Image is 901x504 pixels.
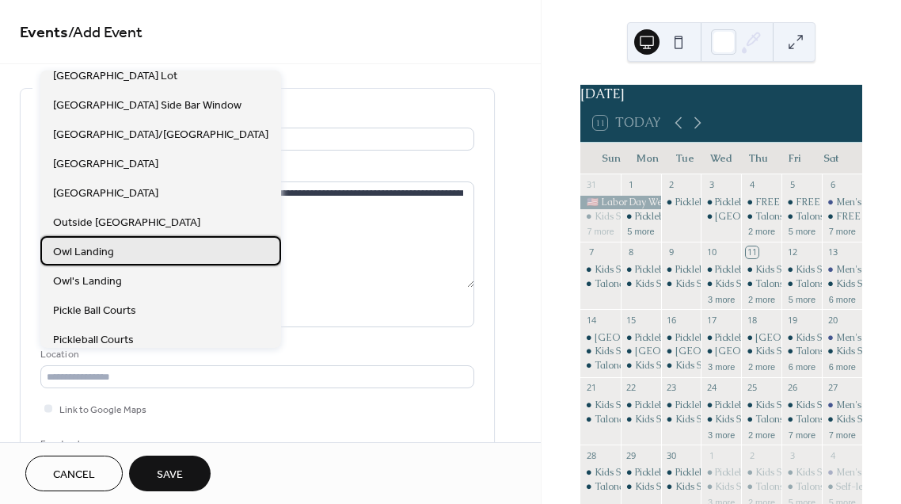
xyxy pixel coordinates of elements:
div: 23 [666,382,678,394]
button: 3 more [701,359,741,372]
div: Kids Summer Fun Challenge [755,345,876,358]
div: 14 [585,314,597,326]
div: 29 [625,449,637,461]
div: Kids Summer Fun Challenge [621,359,661,372]
div: FREE Yoga class [741,196,781,209]
div: Self-led Scavenger Hunt for Kid's and Family [822,480,862,494]
button: Save [129,456,211,491]
span: [GEOGRAPHIC_DATA]/[GEOGRAPHIC_DATA] [53,127,268,143]
div: Pickleball! Free Open Play with the Pro [635,210,796,223]
span: Pickle Ball Courts [53,303,136,319]
div: Kids Summer Fun Challenge [675,359,796,372]
div: Kids Summer Fun Challenge [755,263,876,277]
div: 30 [666,449,678,461]
div: Pickleball! Free Open Play with the Pro [621,210,661,223]
div: Talons Bar - Open [741,277,781,291]
div: 2 [746,449,758,461]
div: Kids Summer Fun Challenge [595,263,715,277]
div: Sun [593,143,629,174]
div: 6 [827,179,838,191]
div: Kids Summer Fun Challenge [741,466,781,479]
div: Kids Summer Fun Challenge [635,277,755,291]
div: Event color [40,436,159,452]
div: Grandview Hall - Closed for Private Event [701,345,741,358]
div: 3 [786,449,798,461]
div: Talona Walks! - Self-led Nature Walk Through Resort [595,277,823,291]
div: Pickleball! Free Open Play with the Pro [635,331,796,345]
div: 2 [666,179,678,191]
div: 15 [625,314,637,326]
div: 1 [705,449,717,461]
div: Kids Summer Fun Challenge [755,466,876,479]
div: Grandview Hall - Bar Open [701,210,741,223]
div: 11 [746,246,758,258]
button: 7 more [823,223,862,237]
div: 19 [786,314,798,326]
div: Pickleball! Free Open Play with the Pro [661,331,701,345]
div: Talons Bar - Open [781,210,822,223]
div: 24 [705,382,717,394]
div: 31 [585,179,597,191]
div: Kids Summer Fun Challenge [635,359,755,372]
div: 4 [746,179,758,191]
div: Pickleball! Free Open Play with the Pro [675,331,837,345]
div: Kids Summer Fun Challenge [715,480,835,494]
div: Kids Summer Fun Challenge [595,399,715,412]
a: Events [20,17,68,48]
div: Talona Walks! - Self-led Nature Walk Through Resort [580,480,621,494]
div: Kids Summer Fun Challenge [741,399,781,412]
button: 7 more [580,223,620,237]
button: 7 more [823,427,862,441]
div: Pickleball! Free Open Play with the Pro [661,263,701,277]
div: [GEOGRAPHIC_DATA] - Closed for Private Event [635,345,849,358]
div: Mon [629,143,666,174]
button: 2 more [742,427,781,441]
div: Talons Bar - Open [796,480,874,494]
div: Talons Bar - Open [796,413,874,426]
div: FREE Yoga class [796,196,867,209]
div: Talona Walks! - Self-led Nature Walk Through Resort [595,480,823,494]
div: Pickleball! Free Open Play with the Pro [675,263,837,277]
span: Outside [GEOGRAPHIC_DATA] [53,215,200,231]
div: Talons Bar - Open [796,210,874,223]
div: Talons Bar - Open [755,480,834,494]
div: 26 [786,382,798,394]
div: Pickleball! Free Open Play with the Pro [715,263,876,277]
div: Men's Bible Study Group [822,263,862,277]
div: Thu [739,143,776,174]
div: Kids Summer Fun Challenge [741,345,781,358]
div: Pickleball! Free Open Play with the Pro [635,263,796,277]
div: Men's Bible Study Group [822,399,862,412]
div: 12 [786,246,798,258]
div: 17 [705,314,717,326]
button: 5 more [621,223,660,237]
div: Kids Summer Fun Challenge [580,399,621,412]
div: 16 [666,314,678,326]
button: 5 more [782,292,822,305]
div: Kids Summer Fun Challenge [675,480,796,494]
div: Kids Summer Fun Challenge [781,466,822,479]
div: Kids Summer Fun Challenge [715,413,835,426]
div: Location [40,346,471,363]
div: Kids Summer Fun Challenge [621,480,661,494]
div: Pickleball! Free Open Play with the Pro [621,466,661,479]
div: Talons Bar - Open [781,480,822,494]
div: Kids Summer Fun Challenge [715,277,835,291]
div: Kids Summer Fun Challenge [701,480,741,494]
div: Pickleball! Free Open Play with the Pro [675,466,837,479]
div: [GEOGRAPHIC_DATA] - Closed for Private Event [675,345,889,358]
span: [GEOGRAPHIC_DATA] Side Bar Window [53,97,241,114]
div: Kids Summer Fun Challenge [635,480,755,494]
div: Pickleball! Free Open Play with the Pro [701,399,741,412]
div: Talons Bar - Open [796,277,874,291]
div: Pickleball! Free Open Play with the Pro [635,466,796,479]
div: Grandview Hall - Closed for Private Event [621,345,661,358]
div: FREE Yoga class [755,196,827,209]
button: 2 more [742,292,781,305]
div: Kids Summer Fun Challenge [621,277,661,291]
div: Kids Summer Fun Challenge [595,210,715,223]
div: Talons Bar - Open [741,480,781,494]
div: Kids Summer Fun Challenge [661,413,701,426]
div: Grandview Hall - Closed for Private Event [661,345,701,358]
div: Kids Summer Fun Challenge [781,399,822,412]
